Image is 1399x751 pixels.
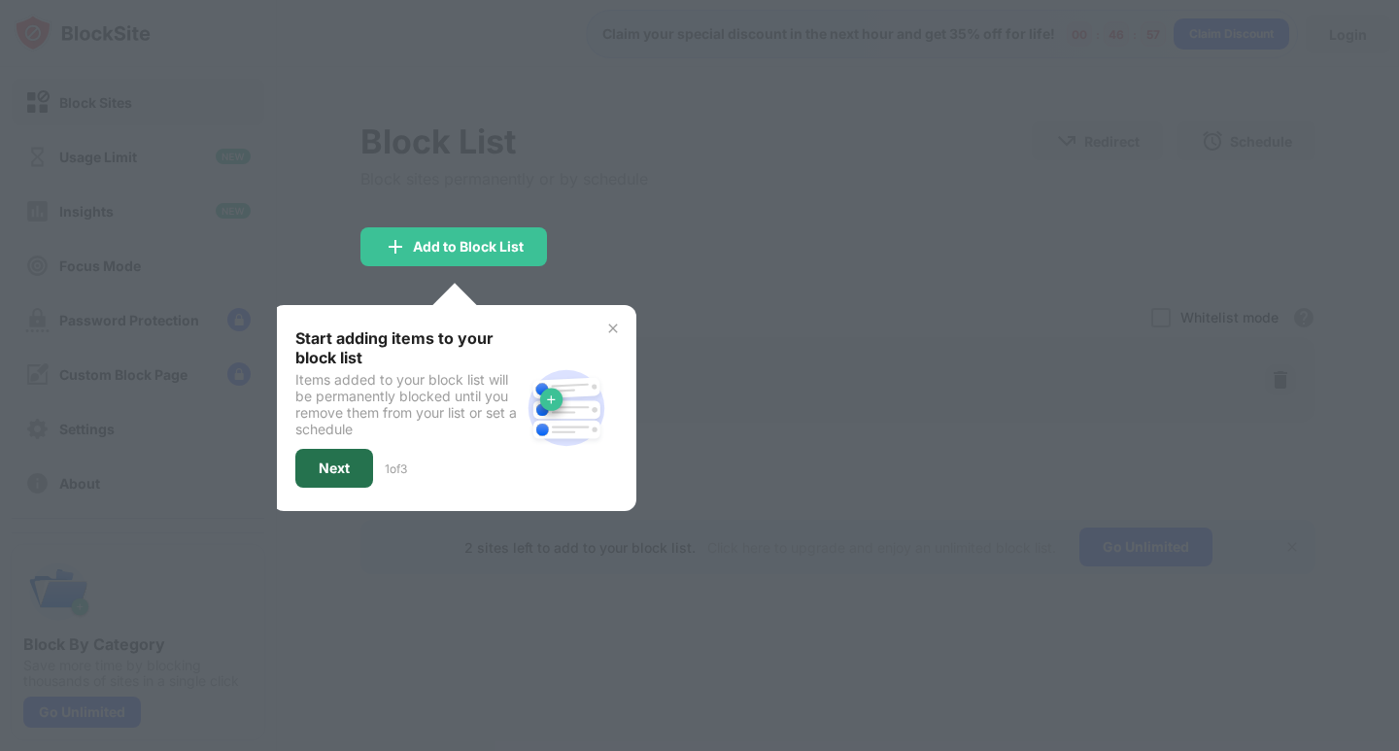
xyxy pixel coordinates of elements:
[319,461,350,476] div: Next
[295,371,520,437] div: Items added to your block list will be permanently blocked until you remove them from your list o...
[295,328,520,367] div: Start adding items to your block list
[385,461,407,476] div: 1 of 3
[520,361,613,455] img: block-site.svg
[605,321,621,336] img: x-button.svg
[413,239,524,255] div: Add to Block List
